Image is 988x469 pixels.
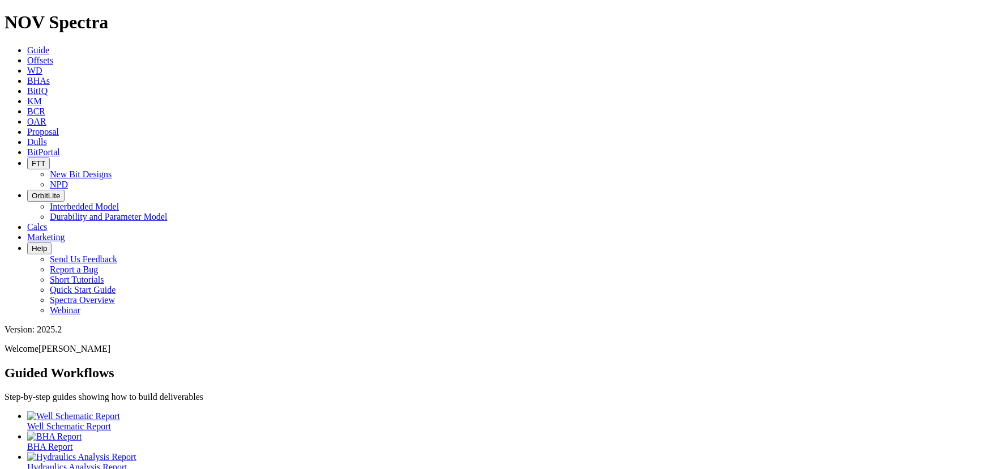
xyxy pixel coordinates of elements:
a: WD [27,66,42,75]
a: KM [27,96,42,106]
span: BHA Report [27,442,72,451]
a: Well Schematic Report Well Schematic Report [27,411,983,431]
a: Spectra Overview [50,295,115,305]
a: Durability and Parameter Model [50,212,168,221]
p: Step-by-step guides showing how to build deliverables [5,392,983,402]
a: BitIQ [27,86,48,96]
a: Send Us Feedback [50,254,117,264]
a: BHA Report BHA Report [27,432,983,451]
a: Report a Bug [50,265,98,274]
div: Version: 2025.2 [5,325,983,335]
img: Well Schematic Report [27,411,120,421]
a: Short Tutorials [50,275,104,284]
a: Marketing [27,232,65,242]
span: Well Schematic Report [27,421,111,431]
a: Dulls [27,137,47,147]
a: OAR [27,117,46,126]
span: FTT [32,159,45,168]
a: Quick Start Guide [50,285,116,295]
img: BHA Report [27,432,82,442]
h2: Guided Workflows [5,365,983,381]
a: BCR [27,106,45,116]
button: OrbitLite [27,190,65,202]
span: [PERSON_NAME] [39,344,110,353]
span: Help [32,244,47,253]
p: Welcome [5,344,983,354]
a: BitPortal [27,147,60,157]
h1: NOV Spectra [5,12,983,33]
a: Webinar [50,305,80,315]
a: Calcs [27,222,48,232]
a: BHAs [27,76,50,86]
a: Offsets [27,56,53,65]
button: Help [27,242,52,254]
button: FTT [27,157,50,169]
span: OrbitLite [32,191,60,200]
a: NPD [50,180,68,189]
a: Interbedded Model [50,202,119,211]
a: Guide [27,45,49,55]
img: Hydraulics Analysis Report [27,452,136,462]
a: Proposal [27,127,59,137]
a: New Bit Designs [50,169,112,179]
